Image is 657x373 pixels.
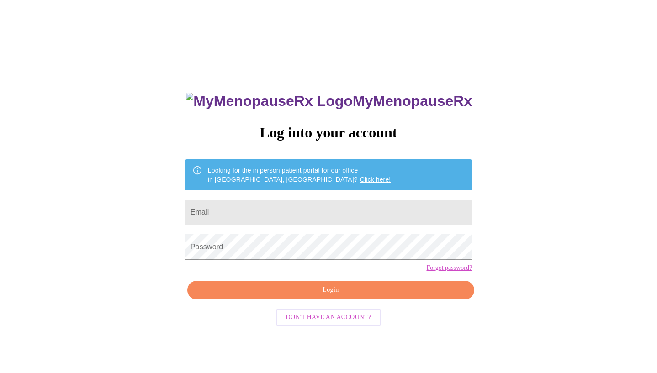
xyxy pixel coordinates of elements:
span: Login [198,284,464,296]
span: Don't have an account? [286,312,371,323]
button: Don't have an account? [276,309,381,326]
a: Forgot password? [426,264,472,272]
img: MyMenopauseRx Logo [186,93,352,110]
button: Login [187,281,474,299]
h3: Log into your account [185,124,472,141]
h3: MyMenopauseRx [186,93,472,110]
div: Looking for the in person patient portal for our office in [GEOGRAPHIC_DATA], [GEOGRAPHIC_DATA]? [208,162,391,188]
a: Don't have an account? [274,313,384,320]
a: Click here! [360,176,391,183]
